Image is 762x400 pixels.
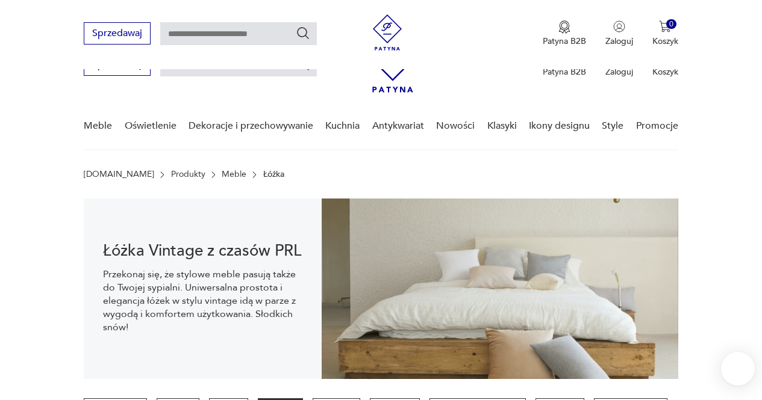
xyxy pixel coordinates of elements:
[721,352,755,386] iframe: Smartsupp widget button
[666,19,676,29] div: 0
[296,26,310,40] button: Szukaj
[605,20,633,47] button: Zaloguj
[543,66,586,78] p: Patyna B2B
[84,22,151,45] button: Sprzedawaj
[84,30,151,38] a: Sprzedawaj
[487,103,517,149] a: Klasyki
[558,20,570,34] img: Ikona medalu
[84,61,151,70] a: Sprzedawaj
[602,103,623,149] a: Style
[652,20,678,47] button: 0Koszyk
[543,20,586,47] button: Patyna B2B
[189,103,313,149] a: Dekoracje i przechowywanie
[322,198,678,379] img: 2ae03b4a53235da2107dc325ac1aff74.jpg
[222,170,246,179] a: Meble
[263,170,284,179] p: Łóżka
[636,103,678,149] a: Promocje
[652,66,678,78] p: Koszyk
[103,244,302,258] h1: Łóżka Vintage z czasów PRL
[171,170,205,179] a: Produkty
[659,20,671,32] img: Ikona koszyka
[84,103,112,149] a: Meble
[529,103,590,149] a: Ikony designu
[325,103,360,149] a: Kuchnia
[605,35,633,47] p: Zaloguj
[436,103,475,149] a: Nowości
[372,103,424,149] a: Antykwariat
[543,20,586,47] a: Ikona medaluPatyna B2B
[84,170,154,179] a: [DOMAIN_NAME]
[369,14,405,51] img: Patyna - sklep z meblami i dekoracjami vintage
[605,66,633,78] p: Zaloguj
[613,20,625,32] img: Ikonka użytkownika
[103,268,302,334] p: Przekonaj się, że stylowe meble pasują także do Twojej sypialni. Uniwersalna prostota i elegancja...
[543,35,586,47] p: Patyna B2B
[652,35,678,47] p: Koszyk
[125,103,176,149] a: Oświetlenie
